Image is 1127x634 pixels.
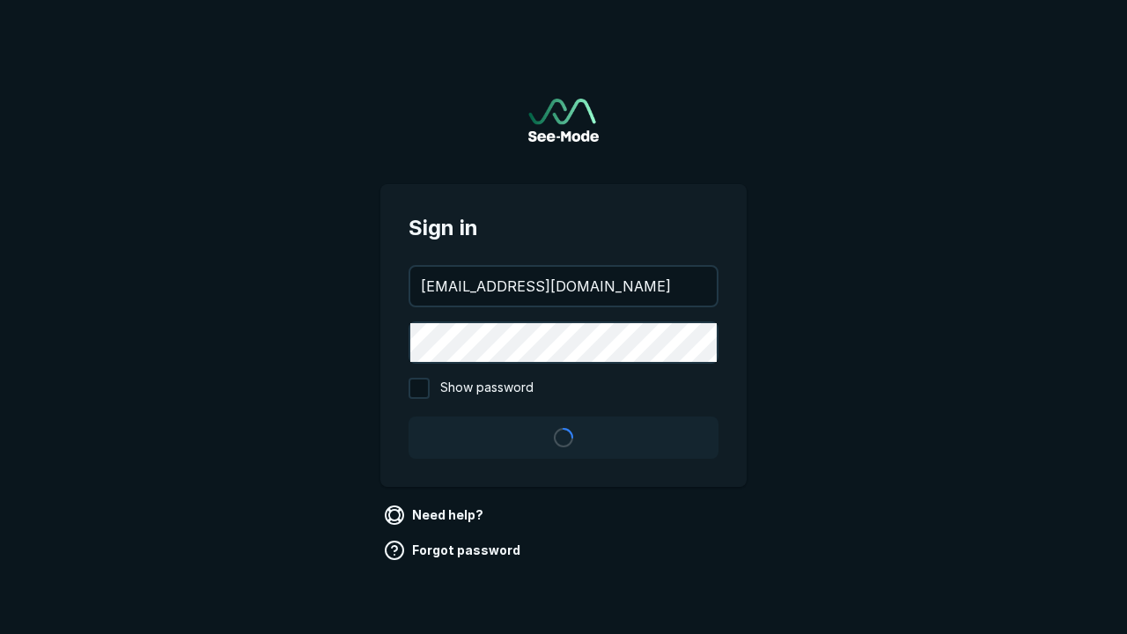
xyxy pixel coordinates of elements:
span: Sign in [409,212,718,244]
a: Forgot password [380,536,527,564]
span: Show password [440,378,534,399]
a: Need help? [380,501,490,529]
input: your@email.com [410,267,717,306]
img: See-Mode Logo [528,99,599,142]
a: Go to sign in [528,99,599,142]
